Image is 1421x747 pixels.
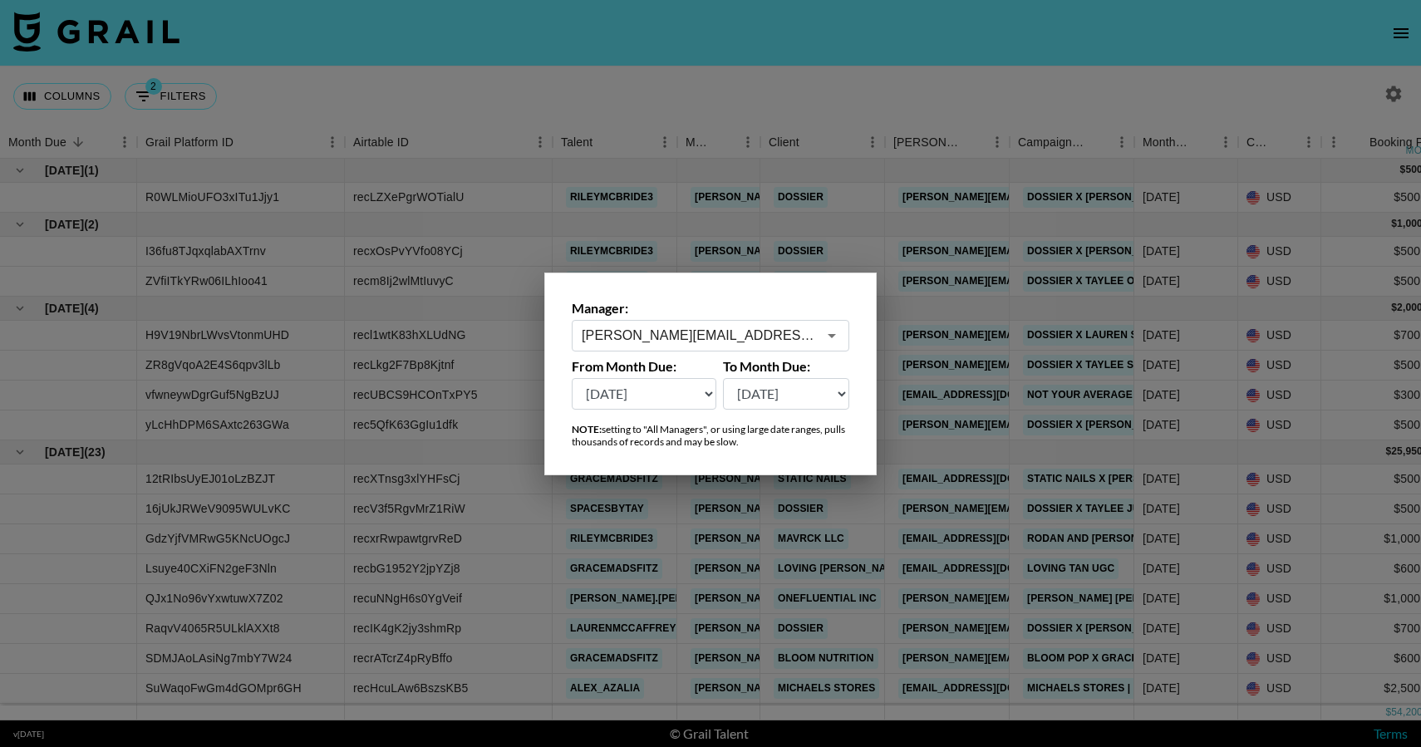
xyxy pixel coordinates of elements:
[572,300,849,317] label: Manager:
[723,358,850,375] label: To Month Due:
[572,423,602,435] strong: NOTE:
[572,358,716,375] label: From Month Due:
[820,324,843,347] button: Open
[572,423,849,448] div: setting to "All Managers", or using large date ranges, pulls thousands of records and may be slow.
